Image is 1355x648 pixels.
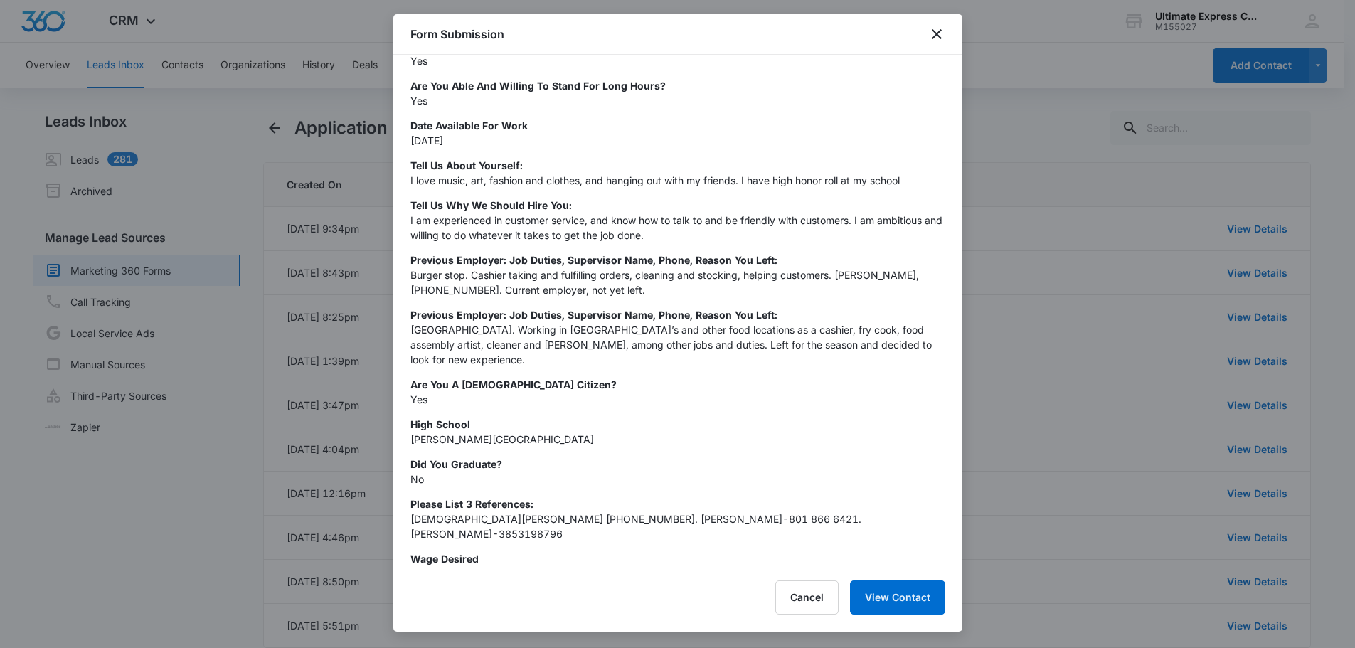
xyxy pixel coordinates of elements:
p: Tell Us About Yourself: [410,158,945,173]
p: Wage Desired [410,551,945,566]
p: I love music, art, fashion and clothes, and hanging out with my friends. I have high honor roll a... [410,173,945,188]
p: [PERSON_NAME][GEOGRAPHIC_DATA] [410,432,945,447]
p: Yes [410,392,945,407]
p: Please List 3 References: [410,496,945,511]
p: Are you able and willing to stand for long hours? [410,78,945,93]
p: [GEOGRAPHIC_DATA]. Working in [GEOGRAPHIC_DATA]’s and other food locations as a cashier, fry cook... [410,322,945,367]
button: View Contact [850,580,945,615]
p: I am experienced in customer service, and know how to talk to and be friendly with customers. I a... [410,213,945,243]
p: Yes [410,53,945,68]
p: Yes [410,93,945,108]
p: No [410,472,945,487]
button: close [928,26,945,43]
p: [DATE] [410,133,945,148]
p: Previous Employer: Job Duties, Supervisor Name, Phone, Reason You Left: [410,307,945,322]
p: Date Available For Work [410,118,945,133]
p: Burger stop. Cashier taking and fulfilling orders, cleaning and stocking, helping customers. [PER... [410,267,945,297]
p: Did You Graduate? [410,457,945,472]
p: High School [410,417,945,432]
p: Previous Employer: Job Duties, Supervisor Name, Phone, Reason You Left: [410,253,945,267]
button: Cancel [775,580,839,615]
h1: Form Submission [410,26,504,43]
p: [DEMOGRAPHIC_DATA][PERSON_NAME] [PHONE_NUMBER]. [PERSON_NAME]-801 866 6421. [PERSON_NAME]-3853198796 [410,511,945,541]
p: Tell Us Why We Should Hire You: [410,198,945,213]
p: Are You A [DEMOGRAPHIC_DATA] Citizen? [410,377,945,392]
